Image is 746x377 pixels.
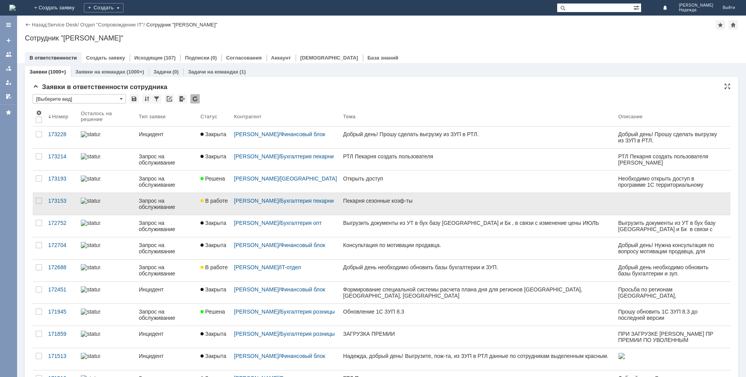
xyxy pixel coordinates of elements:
div: (1) [240,69,246,75]
td: Бухгалтерия Финтрейдинг [0,144,61,157]
td: Бухгалтерия БК ГРУПП [0,19,61,33]
a: Пекарня сезонные коэф-ты [340,193,615,215]
a: Закрыта [197,348,231,370]
a: 171945 [45,304,78,326]
span: Расширенный поиск [633,4,641,11]
div: / [234,242,337,248]
a: Запрос на обслуживание [136,193,197,215]
div: Добрый день необходимо обновить базы бухгалтерии и ЗУП. [111,102,185,112]
td: bkgr_acc [96,19,137,33]
div: (0) [173,69,179,75]
a: Бухгалтерия опт [280,220,322,226]
a: 172704 [45,237,78,259]
div: РТЛ Пекарня создать пользователя [343,153,612,160]
div: Сотрудник "[PERSON_NAME]" [146,22,217,28]
span: Закрыта [200,242,226,248]
a: Запрос на обслуживание [136,304,197,326]
div: Сотрудник "[PERSON_NAME]" [25,34,738,42]
a: Заявки на командах [75,69,125,75]
div: / [234,131,337,137]
a: Заявки в моей ответственности [2,62,15,75]
div: 171945 [48,309,75,315]
div: #173153: Техническая поддержка 1С ЗУП / Бухгалтерия [111,143,185,162]
div: / [234,264,337,270]
img: statusbar-0 (1).png [81,264,100,270]
div: 15.08.2025 [162,62,176,68]
a: Решена [197,304,231,326]
a: 171513 [45,348,78,370]
a: Бухгалтерия розницы [280,309,335,315]
td: srv-002256 [61,122,96,136]
span: Решена [200,175,225,182]
th: Контрагент [231,107,340,126]
a: Согласования [226,55,262,61]
div: 172752 [48,220,75,226]
td: pan_acc [96,165,137,179]
a: Закрыта [197,237,231,259]
div: Осталось на решение [81,110,126,122]
div: / [234,353,337,359]
img: statusbar-100 (1).png [81,153,100,160]
a: Инцидент [136,326,197,348]
th: Тип заявки [136,107,197,126]
div: Статус [200,114,217,119]
img: statusbar-100 (1).png [81,131,100,137]
div: Описание [618,114,643,119]
a: [PERSON_NAME] [234,153,279,160]
a: Выгрузить документы из УТ в бух базу [GEOGRAPHIC_DATA] и Бк , в связи с изменение цены ИЮЛЬ [340,215,615,237]
div: Выгрузить документы из УТ в бух базу [GEOGRAPHIC_DATA] и Бк , в связи с изменение цены ИЮЛЬ [343,220,612,226]
a: В ответственности [30,55,77,61]
td: Бухгалтерия Пекарня [0,136,61,144]
a: Титов Алексей Иванович [111,117,120,126]
a: База знаний [368,55,398,61]
div: Пекарня сезонные коэф-ты [111,164,185,169]
td: ooobk2020_acc [96,114,137,122]
div: 0 [280,12,283,18]
div: Новая [13,11,32,18]
span: Настройки [36,110,42,116]
a: Перейти на домашнюю страницу [9,5,16,11]
a: Закрыта [197,215,231,237]
span: Закрыта [200,286,226,293]
div: Инцидент [139,353,194,359]
div: 0 [87,12,90,18]
a: Запрос на обслуживание [136,237,197,259]
a: Назад [32,22,46,28]
span: Надежда [679,8,713,12]
img: download [49,19,56,25]
div: Запрос на обслуживание [139,264,194,277]
img: statusbar-100 (1).png [81,331,100,337]
td: srv-002256 [61,114,96,122]
div: Ожидает [клиента] [206,11,263,18]
a: statusbar-100 (1).png [78,149,136,170]
div: Пекарня сезонные коэф-ты [343,198,612,204]
span: Заявки в ответственности сотрудника [33,83,167,91]
div: Решена [302,11,326,18]
a: [PERSON_NAME] [234,131,279,137]
a: Открыть доступ [340,171,615,193]
div: Инцидент [139,286,194,293]
a: Бухгалтерия розницы [280,331,335,337]
div: Инцидент [139,331,194,337]
td: srv-002256:1541 [61,74,96,87]
td: Бухгалтерия ИП [PERSON_NAME] [0,87,61,101]
td: dvgr_acc [96,46,137,60]
a: 173193 [45,171,78,193]
div: Фильтрация... [152,94,161,103]
a: [PERSON_NAME] [234,353,279,359]
a: В работе [197,193,231,215]
td: acc_kliipdb [96,199,137,207]
div: 3 [184,12,186,18]
div: Добрый день необходимо обновить базы бухгалтерии и ЗУП. [343,264,612,270]
a: Задачи на командах [188,69,239,75]
a: 172752 [45,215,78,237]
td: Бухгалтерия ИП Добо [0,60,61,74]
th: Осталось на решение [78,107,136,126]
a: statusbar-100 (1).png [78,126,136,148]
a: #171287: Настройка оборудования [111,37,162,49]
img: statusbar-100 (1).png [81,309,100,315]
td: ЗУП [0,157,61,165]
div: | [46,21,47,27]
img: statusbar-100 (1).png [81,353,100,359]
a: IT-отдел [280,264,301,270]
